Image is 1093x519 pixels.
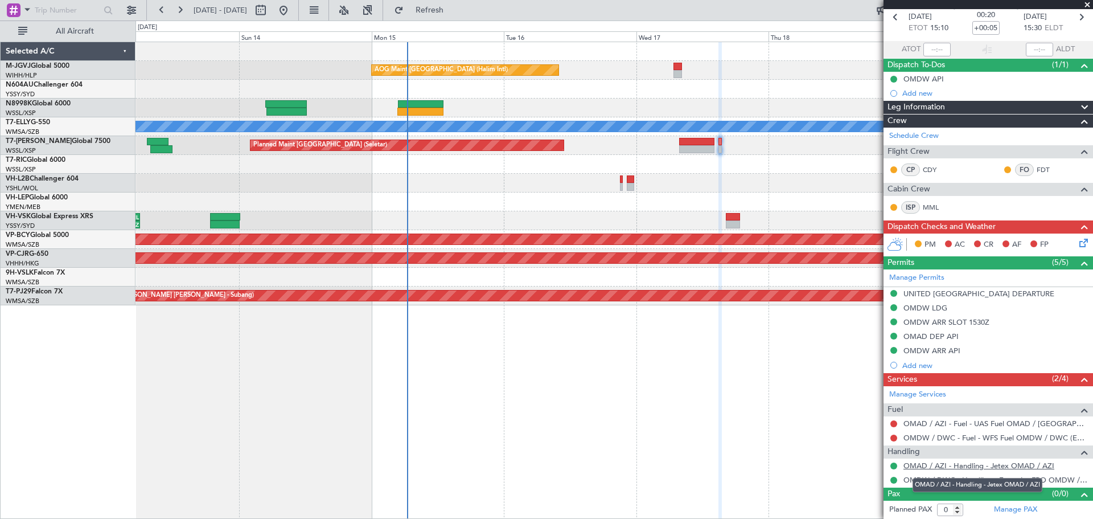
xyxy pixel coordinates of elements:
div: FO [1015,164,1034,176]
span: [DATE] [1024,11,1047,23]
a: OMDW / DWC - Fuel - WFS Fuel OMDW / DWC (EJ Asia Only) [903,433,1087,443]
span: N8998K [6,100,32,107]
input: Trip Number [35,2,100,19]
a: N8998KGlobal 6000 [6,100,71,107]
a: YSSY/SYD [6,222,35,230]
div: OMDW ARR API [903,346,960,355]
span: T7-RIC [6,157,27,164]
a: YSSY/SYD [6,90,35,99]
span: AF [1012,239,1021,251]
a: T7-RICGlobal 6000 [6,157,65,164]
input: --:-- [923,43,951,56]
div: OMAD / AZI - Handling - Jetex OMAD / AZI [913,478,1042,492]
span: VP-BCY [6,232,30,239]
div: OMDW ARR SLOT 1530Z [903,317,989,327]
span: All Aircraft [30,27,120,35]
a: T7-ELLYG-550 [6,119,50,126]
a: WIHH/HLP [6,71,37,80]
a: WSSL/XSP [6,109,36,117]
span: ALDT [1056,44,1075,55]
div: OMDW API [903,74,944,84]
div: [DATE] [138,23,157,32]
span: [DATE] [909,11,932,23]
span: VH-LEP [6,194,29,201]
a: T7-[PERSON_NAME]Global 7500 [6,138,110,145]
a: FDT [1037,165,1062,175]
a: WMSA/SZB [6,278,39,287]
span: Cabin Crew [887,183,930,196]
span: Permits [887,256,914,269]
button: Refresh [389,1,457,19]
div: Mon 15 [372,31,504,42]
div: OMDW LDG [903,303,947,313]
a: WMSA/SZB [6,240,39,249]
a: YSHL/WOL [6,184,38,193]
a: VH-LEPGlobal 6000 [6,194,68,201]
div: Sun 14 [239,31,371,42]
span: Flight Crew [887,145,930,158]
a: OMAD / AZI - Fuel - UAS Fuel OMAD / [GEOGRAPHIC_DATA] (EJ [GEOGRAPHIC_DATA] Only) [903,419,1087,428]
div: Sat 13 [107,31,239,42]
span: ETOT [909,23,927,34]
div: AOG Maint [GEOGRAPHIC_DATA] (Halim Intl) [375,62,508,79]
button: All Aircraft [13,22,124,40]
a: OMDW / DWC - Handling - ExecuJet FBO OMDW / DWC [903,475,1087,485]
a: N604AUChallenger 604 [6,81,83,88]
span: (0/0) [1052,488,1069,500]
span: (5/5) [1052,256,1069,268]
span: ATOT [902,44,921,55]
div: OMAD DEP API [903,332,959,341]
span: CR [984,239,993,251]
div: ISP [901,201,920,214]
span: PM [924,239,936,251]
span: VP-CJR [6,251,29,258]
a: WMSA/SZB [6,128,39,136]
span: M-JGVJ [6,63,31,70]
span: Handling [887,446,920,459]
div: Add new [902,88,1087,98]
span: (1/1) [1052,59,1069,71]
a: WSSL/XSP [6,146,36,155]
span: N604AU [6,81,34,88]
span: Dispatch Checks and Weather [887,220,996,234]
span: Leg Information [887,101,945,114]
div: Wed 17 [636,31,769,42]
div: Planned Maint [GEOGRAPHIC_DATA] (Seletar) [253,137,387,154]
span: Refresh [406,6,454,14]
a: WSSL/XSP [6,165,36,174]
span: VH-VSK [6,213,31,220]
span: 00:20 [977,10,995,21]
a: Manage PAX [994,504,1037,516]
a: 9H-VSLKFalcon 7X [6,269,65,276]
span: Dispatch To-Dos [887,59,945,72]
a: M-JGVJGlobal 5000 [6,63,69,70]
span: FP [1040,239,1049,251]
span: VH-L2B [6,175,30,182]
a: VH-VSKGlobal Express XRS [6,213,93,220]
a: VH-L2BChallenger 604 [6,175,79,182]
span: T7-ELLY [6,119,31,126]
a: VHHH/HKG [6,259,39,268]
div: Thu 18 [769,31,901,42]
span: 15:10 [930,23,948,34]
span: Crew [887,115,907,128]
a: Manage Permits [889,272,944,284]
a: MML [923,202,948,212]
div: CP [901,164,920,176]
a: Manage Services [889,389,946,401]
span: T7-PJ29 [6,288,31,295]
span: Services [887,373,917,386]
span: AC [955,239,965,251]
a: T7-PJ29Falcon 7X [6,288,63,295]
span: Pax [887,488,900,501]
a: Schedule Crew [889,130,939,142]
div: Tue 16 [504,31,636,42]
a: WMSA/SZB [6,297,39,305]
label: Planned PAX [889,504,932,516]
span: 15:30 [1024,23,1042,34]
a: CDY [923,165,948,175]
a: YMEN/MEB [6,203,40,211]
a: VP-BCYGlobal 5000 [6,232,69,239]
a: VP-CJRG-650 [6,251,48,258]
span: [DATE] - [DATE] [194,5,247,15]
